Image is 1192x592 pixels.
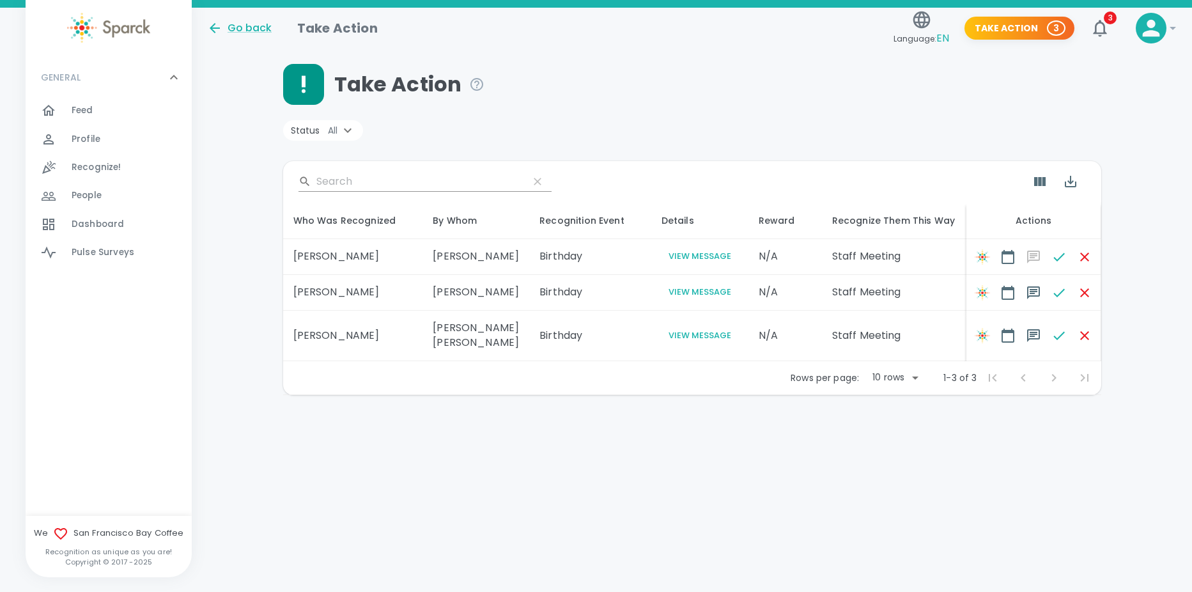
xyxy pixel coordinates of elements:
button: 3 [1085,13,1115,43]
img: Sparck logo [975,285,991,300]
span: Feed [72,104,93,117]
button: Go back [207,20,272,36]
p: Rows per page: [791,371,859,384]
td: Staff Meeting [822,275,982,311]
a: Sparck logo [26,13,192,43]
div: Recognition Event [539,213,641,228]
span: Status [291,124,338,137]
a: People [26,182,192,210]
span: Take Action [334,72,485,97]
div: Details [662,213,738,228]
td: Birthday [529,275,651,311]
img: Sparck logo [975,328,991,343]
a: Pulse Surveys [26,238,192,267]
span: Last Page [1069,362,1100,393]
span: Pulse Surveys [72,246,134,259]
p: 3 [1053,22,1059,35]
svg: Search [298,175,311,188]
div: 10 rows [869,371,908,384]
button: Sparck logo [970,323,996,348]
button: Show Columns [1025,166,1055,197]
span: People [72,189,102,202]
button: Take Action 3 [964,17,1074,40]
td: Birthday [529,239,651,275]
td: Birthday [529,311,651,361]
p: Copyright © 2017 - 2025 [26,557,192,567]
span: Dashboard [72,218,124,231]
td: [PERSON_NAME] [422,275,529,311]
button: Sparck logo [970,280,996,306]
div: Status All [283,120,364,141]
span: Language: [894,30,949,47]
button: Sparck logo [970,244,996,270]
h1: Take Action [297,18,378,38]
span: Profile [72,133,100,146]
div: Who Was Recognized [293,213,413,228]
p: Recognition as unique as you are! [26,547,192,557]
svg: It's time to personalize your recognition! These people were recognized yet it would mean the mos... [469,77,484,92]
button: View Message [662,249,738,264]
img: Sparck logo [975,249,991,265]
td: N/A [748,239,822,275]
span: Next Page [1039,362,1069,393]
td: Staff Meeting [822,239,982,275]
div: GENERAL [26,97,192,272]
a: Feed [26,97,192,125]
td: N/A [748,311,822,361]
div: GENERAL [26,58,192,97]
span: EN [936,31,949,45]
td: [PERSON_NAME] [422,239,529,275]
div: Reward [759,213,812,228]
td: [PERSON_NAME] [PERSON_NAME] [422,311,529,361]
button: View Message [662,329,738,343]
td: [PERSON_NAME] [283,311,423,361]
span: Previous Page [1008,362,1039,393]
a: Profile [26,125,192,153]
span: 3 [1104,12,1117,24]
td: N/A [748,275,822,311]
input: Search [316,171,518,192]
td: [PERSON_NAME] [283,239,423,275]
div: Recognize Them This Way [832,213,971,228]
button: Language:EN [888,6,954,51]
button: Export [1055,166,1086,197]
span: First Page [977,362,1008,393]
td: Staff Meeting [822,311,982,361]
a: Dashboard [26,210,192,238]
p: 1-3 of 3 [943,371,977,384]
a: Recognize! [26,153,192,182]
button: View Message [662,285,738,300]
td: [PERSON_NAME] [283,275,423,311]
img: Sparck logo [67,13,150,43]
span: Recognize! [72,161,121,174]
span: We San Francisco Bay Coffee [26,526,192,541]
p: GENERAL [41,71,81,84]
span: All [328,124,337,137]
div: By Whom [433,213,519,228]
